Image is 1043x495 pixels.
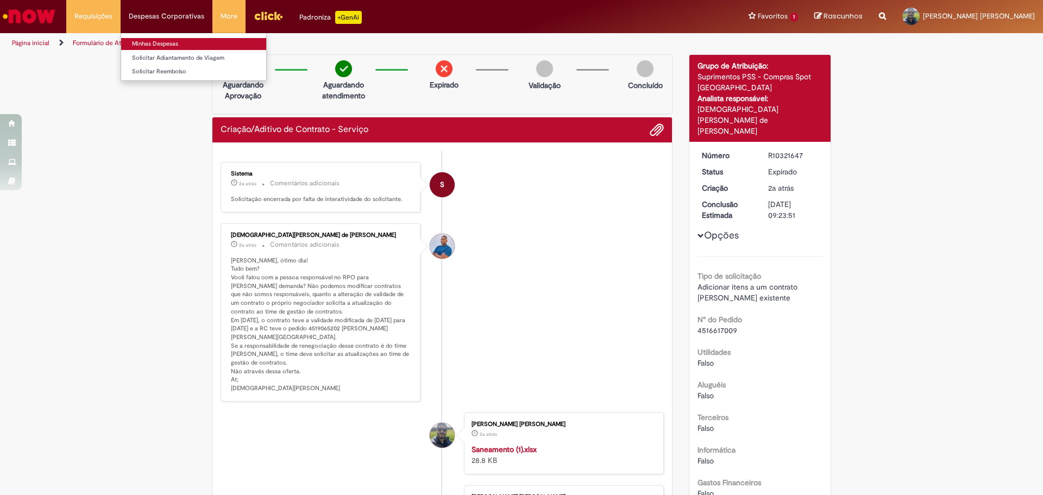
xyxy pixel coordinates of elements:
span: More [221,11,237,22]
span: 2a atrás [768,183,794,193]
span: Adicionar itens a um contrato [PERSON_NAME] existente [698,282,800,303]
h2: Criação/Aditivo de Contrato - Serviço Histórico de tíquete [221,125,368,135]
ul: Trilhas de página [8,33,687,53]
dt: Conclusão Estimada [694,199,761,221]
img: remove.png [436,60,453,77]
ul: Despesas Corporativas [121,33,267,81]
div: Grupo de Atribuição: [698,60,823,71]
div: [DEMOGRAPHIC_DATA][PERSON_NAME] de [PERSON_NAME] [698,104,823,136]
p: Validação [529,80,561,91]
dt: Criação [694,183,761,193]
span: Favoritos [758,11,788,22]
p: Solicitação encerrada por falta de interatividade do solicitante. [231,195,412,204]
span: 1 [790,12,798,22]
p: Concluído [628,80,663,91]
b: Informática [698,445,736,455]
p: Aguardando atendimento [317,79,370,101]
time: 18/08/2023 09:04:57 [768,183,794,193]
span: Rascunhos [824,11,863,21]
p: Expirado [430,79,458,90]
div: [DEMOGRAPHIC_DATA][PERSON_NAME] de [PERSON_NAME] [231,232,412,239]
b: Utilidades [698,347,731,357]
div: R10321647 [768,150,819,161]
span: Falso [698,423,714,433]
div: 28.8 KB [472,444,652,466]
div: 18/08/2023 09:04:57 [768,183,819,193]
p: +GenAi [335,11,362,24]
div: Padroniza [299,11,362,24]
a: Solicitar Reembolso [121,66,266,78]
p: Aguardando Aprovação [217,79,269,101]
img: click_logo_yellow_360x200.png [254,8,283,24]
span: Requisições [74,11,112,22]
small: Comentários adicionais [270,240,340,249]
div: [DATE] 09:23:51 [768,199,819,221]
span: 2a atrás [239,242,256,248]
dt: Status [694,166,761,177]
a: Página inicial [12,39,49,47]
span: Falso [698,358,714,368]
b: Terceiros [698,412,728,422]
a: Rascunhos [814,11,863,22]
span: S [440,172,444,198]
b: Tipo de solicitação [698,271,761,281]
small: Comentários adicionais [270,179,340,188]
div: Fabio Alexandre Santos Ferreira [430,423,455,448]
time: 02/02/2024 16:21:46 [239,180,256,187]
span: Falso [698,456,714,466]
span: 4516617009 [698,325,737,335]
b: Aluguéis [698,380,726,390]
a: Formulário de Atendimento [73,39,153,47]
div: Expirado [768,166,819,177]
span: Falso [698,391,714,400]
div: Analista responsável: [698,93,823,104]
a: Minhas Despesas [121,38,266,50]
img: img-circle-grey.png [536,60,553,77]
time: 26/01/2024 09:21:45 [239,242,256,248]
div: Suprimentos PSS - Compras Spot [GEOGRAPHIC_DATA] [698,71,823,93]
img: ServiceNow [1,5,57,27]
div: [PERSON_NAME] [PERSON_NAME] [472,421,652,428]
span: 2a atrás [480,431,497,437]
span: 2a atrás [239,180,256,187]
div: Esdras Dias De Oliveira Maria [430,234,455,259]
div: Sistema [231,171,412,177]
a: Saneamento (1).xlsx [472,444,537,454]
b: N° do Pedido [698,315,742,324]
button: Adicionar anexos [650,123,664,137]
div: System [430,172,455,197]
img: img-circle-grey.png [637,60,654,77]
img: check-circle-green.png [335,60,352,77]
a: Solicitar Adiantamento de Viagem [121,52,266,64]
b: Gastos Financeiros [698,478,761,487]
time: 13/09/2023 09:08:09 [480,431,497,437]
span: [PERSON_NAME] [PERSON_NAME] [923,11,1035,21]
p: [PERSON_NAME], ótimo dia! Tudo bem? Você falou com a pessoa responsável no RPO para [PERSON_NAME]... [231,256,412,393]
span: Despesas Corporativas [129,11,204,22]
dt: Número [694,150,761,161]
